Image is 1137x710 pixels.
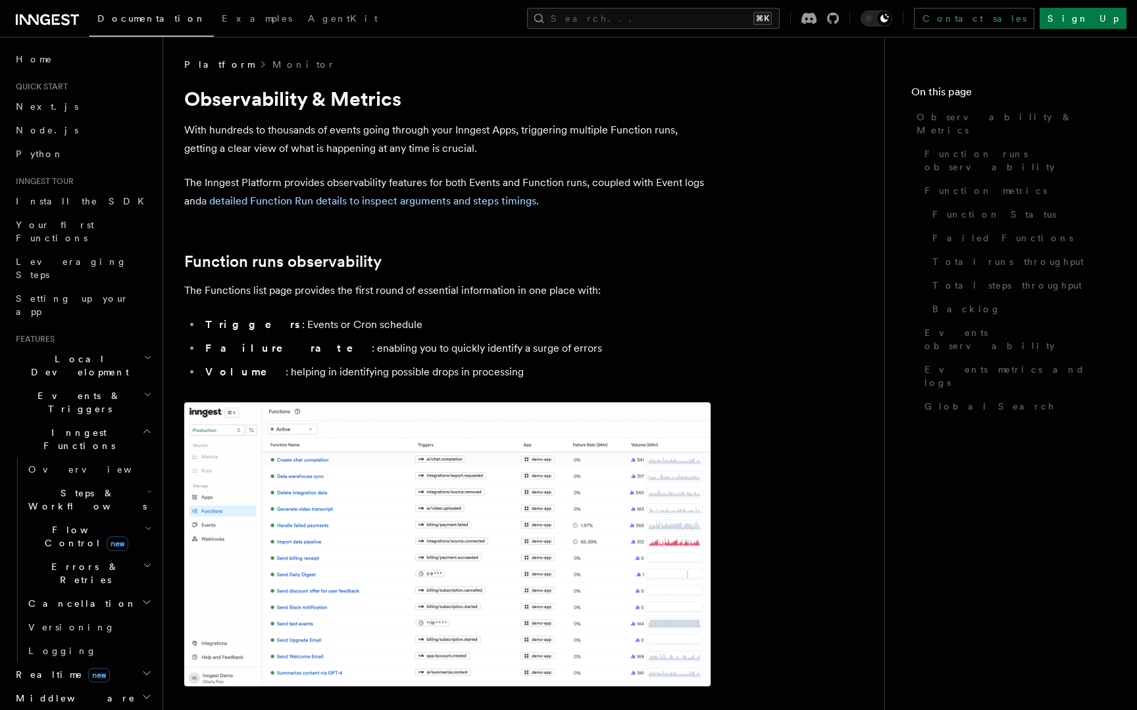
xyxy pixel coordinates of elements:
[201,363,711,381] li: : helping in identifying possible drops in processing
[16,149,64,159] span: Python
[23,518,155,555] button: Flow Controlnew
[88,668,110,682] span: new
[16,220,94,243] span: Your first Functions
[927,202,1111,226] a: Function Status
[308,13,378,24] span: AgentKit
[924,147,1111,174] span: Function runs observability
[11,176,74,187] span: Inngest tour
[11,213,155,250] a: Your first Functions
[23,615,155,639] a: Versioning
[97,13,206,24] span: Documentation
[23,523,145,550] span: Flow Control
[11,189,155,213] a: Install the SDK
[924,184,1047,197] span: Function metrics
[927,250,1111,273] a: Total runs throughput
[11,142,155,166] a: Python
[201,339,711,358] li: : enabling you to quickly identify a surge of errors
[932,279,1082,292] span: Total steps throughput
[201,195,536,207] a: a detailed Function Run details to inspect arguments and steps timings
[11,686,155,710] button: Middleware
[23,458,155,481] a: Overview
[16,196,152,206] span: Install the SDK
[932,231,1073,245] span: Failed Functions
[919,321,1111,358] a: Events observability
[11,118,155,142] a: Node.js
[527,8,780,29] button: Search...⌘K
[11,668,110,681] span: Realtime
[272,58,335,71] a: Monitor
[205,342,372,354] strong: Failure rate
[927,297,1111,321] a: Backlog
[16,125,78,135] span: Node.js
[222,13,292,24] span: Examples
[11,663,155,686] button: Realtimenew
[753,12,772,25] kbd: ⌘K
[919,142,1111,179] a: Function runs observability
[89,4,214,37] a: Documentation
[924,363,1111,389] span: Events metrics and logs
[23,639,155,663] a: Logging
[23,555,155,592] button: Errors & Retries
[16,101,78,112] span: Next.js
[861,11,892,26] button: Toggle dark mode
[914,8,1034,29] a: Contact sales
[28,464,164,475] span: Overview
[23,597,137,610] span: Cancellation
[911,84,1111,105] h4: On this page
[16,53,53,66] span: Home
[11,287,155,323] a: Setting up your app
[300,4,386,35] a: AgentKit
[205,318,302,331] strong: Triggers
[16,293,129,317] span: Setting up your app
[11,82,68,92] span: Quick start
[932,255,1084,268] span: Total runs throughput
[11,95,155,118] a: Next.js
[23,592,155,615] button: Cancellation
[11,347,155,384] button: Local Development
[11,426,142,452] span: Inngest Functions
[214,4,300,35] a: Examples
[919,179,1111,202] a: Function metrics
[927,226,1111,250] a: Failed Functions
[11,692,136,705] span: Middleware
[201,316,711,334] li: : Events or Cron schedule
[919,358,1111,394] a: Events metrics and logs
[924,400,1055,413] span: Global Search
[28,622,115,632] span: Versioning
[205,366,286,378] strong: Volume
[28,646,97,656] span: Logging
[11,458,155,663] div: Inngest Functions
[11,352,143,379] span: Local Development
[23,486,147,513] span: Steps & Workflows
[11,334,55,344] span: Features
[184,174,711,210] p: The Inngest Platform provides observability features for both Events and Function runs, coupled w...
[932,208,1056,221] span: Function Status
[107,536,128,551] span: new
[184,402,711,686] img: The Functions list page lists all available Functions with essential information such as associat...
[11,250,155,287] a: Leveraging Steps
[1040,8,1126,29] a: Sign Up
[11,384,155,421] button: Events & Triggers
[23,560,143,586] span: Errors & Retries
[16,256,127,280] span: Leveraging Steps
[11,47,155,71] a: Home
[184,252,382,271] a: Function runs observability
[927,273,1111,297] a: Total steps throughput
[917,110,1111,137] span: Observability & Metrics
[184,87,711,110] h1: Observability & Metrics
[11,389,143,415] span: Events & Triggers
[919,394,1111,418] a: Global Search
[23,481,155,518] button: Steps & Workflows
[184,281,711,300] p: The Functions list page provides the first round of essential information in one place with:
[924,326,1111,352] span: Events observability
[932,302,1001,316] span: Backlog
[911,105,1111,142] a: Observability & Metrics
[184,121,711,158] p: With hundreds to thousands of events going through your Inngest Apps, triggering multiple Functio...
[184,58,254,71] span: Platform
[11,421,155,458] button: Inngest Functions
